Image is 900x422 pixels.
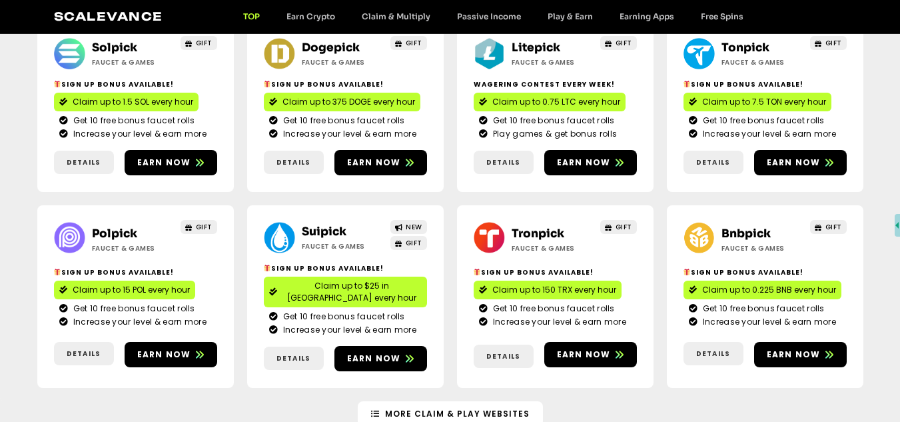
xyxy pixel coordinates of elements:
span: GIFT [616,222,632,232]
span: Details [696,349,730,359]
a: Free Spins [687,11,757,21]
h2: Faucet & Games [302,241,385,251]
h2: Sign Up Bonus Available! [683,267,847,277]
a: Details [683,151,743,174]
span: Details [276,353,310,363]
a: Earn now [125,342,217,367]
a: GIFT [810,220,847,234]
span: Details [486,351,520,361]
a: Earn now [544,150,637,175]
a: Details [54,342,114,365]
span: Increase your level & earn more [70,128,207,140]
span: Details [67,157,101,167]
span: Claim up to 150 TRX every hour [492,284,616,296]
span: Details [276,157,310,167]
span: More Claim & Play Websites [385,408,530,420]
span: Get 10 free bonus faucet rolls [490,115,615,127]
img: 🎁 [683,81,690,87]
a: Scalevance [54,9,163,23]
span: Get 10 free bonus faucet rolls [490,303,615,315]
span: Increase your level & earn more [699,128,836,140]
span: Earn now [767,349,821,361]
a: Details [474,345,534,368]
a: Tronpick [512,227,564,241]
span: Earn now [767,157,821,169]
a: Suipick [302,225,346,239]
span: GIFT [196,38,213,48]
span: Increase your level & earn more [490,316,626,328]
a: Earn now [754,150,847,175]
a: Claim up to 0.75 LTC every hour [474,93,626,111]
span: Claim up to 7.5 TON every hour [702,96,826,108]
span: Earn now [137,349,191,361]
h2: Sign Up Bonus Available! [474,267,637,277]
span: Claim up to 0.75 LTC every hour [492,96,620,108]
img: 🎁 [54,81,61,87]
span: Details [486,157,520,167]
img: 🎁 [264,81,270,87]
span: Get 10 free bonus faucet rolls [280,115,405,127]
a: Earn now [544,342,637,367]
a: Claim up to 375 DOGE every hour [264,93,420,111]
a: Polpick [92,227,137,241]
a: Claim up to $25 in [GEOGRAPHIC_DATA] every hour [264,277,427,307]
a: GIFT [600,220,637,234]
h2: Faucet & Games [302,57,385,67]
a: Earning Apps [606,11,687,21]
h2: Sign Up Bonus Available! [683,79,847,89]
span: Claim up to 15 POL every hour [73,284,190,296]
span: GIFT [825,222,842,232]
span: Claim up to 1.5 SOL every hour [73,96,193,108]
span: Claim up to 0.225 BNB every hour [702,284,836,296]
span: GIFT [406,38,422,48]
span: Get 10 free bonus faucet rolls [70,115,195,127]
a: GIFT [390,36,427,50]
a: Bnbpick [721,227,771,241]
a: Passive Income [444,11,534,21]
span: GIFT [616,38,632,48]
span: GIFT [196,222,213,232]
span: Get 10 free bonus faucet rolls [70,303,195,315]
nav: Menu [230,11,757,21]
a: NEW [390,220,427,234]
span: Get 10 free bonus faucet rolls [699,115,825,127]
a: Claim up to 0.225 BNB every hour [683,281,841,299]
a: Solpick [92,41,137,55]
span: NEW [406,222,422,232]
img: 🎁 [54,269,61,275]
h2: Faucet & Games [92,57,175,67]
span: Earn now [557,157,611,169]
span: Claim up to $25 in [GEOGRAPHIC_DATA] every hour [282,280,422,304]
span: Increase your level & earn more [280,128,416,140]
h2: Faucet & Games [92,243,175,253]
a: Claim up to 150 TRX every hour [474,281,622,299]
a: Claim & Multiply [348,11,444,21]
a: Claim up to 1.5 SOL every hour [54,93,199,111]
a: Claim up to 15 POL every hour [54,281,195,299]
a: Dogepick [302,41,360,55]
span: GIFT [825,38,842,48]
span: Increase your level & earn more [699,316,836,328]
a: Details [54,151,114,174]
span: GIFT [406,238,422,248]
a: Earn now [334,346,427,371]
h2: Sign Up Bonus Available! [264,79,427,89]
h2: Wagering contest every week! [474,79,637,89]
a: Earn now [125,150,217,175]
span: Get 10 free bonus faucet rolls [280,311,405,323]
a: GIFT [600,36,637,50]
span: Increase your level & earn more [70,316,207,328]
a: GIFT [810,36,847,50]
a: Details [264,151,324,174]
a: Earn Crypto [273,11,348,21]
img: 🎁 [474,269,480,275]
a: Earn now [754,342,847,367]
a: TOP [230,11,273,21]
span: Earn now [137,157,191,169]
a: Details [683,342,743,365]
span: Details [67,349,101,359]
img: 🎁 [683,269,690,275]
a: Claim up to 7.5 TON every hour [683,93,831,111]
span: Play games & get bonus rolls [490,128,617,140]
span: Details [696,157,730,167]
